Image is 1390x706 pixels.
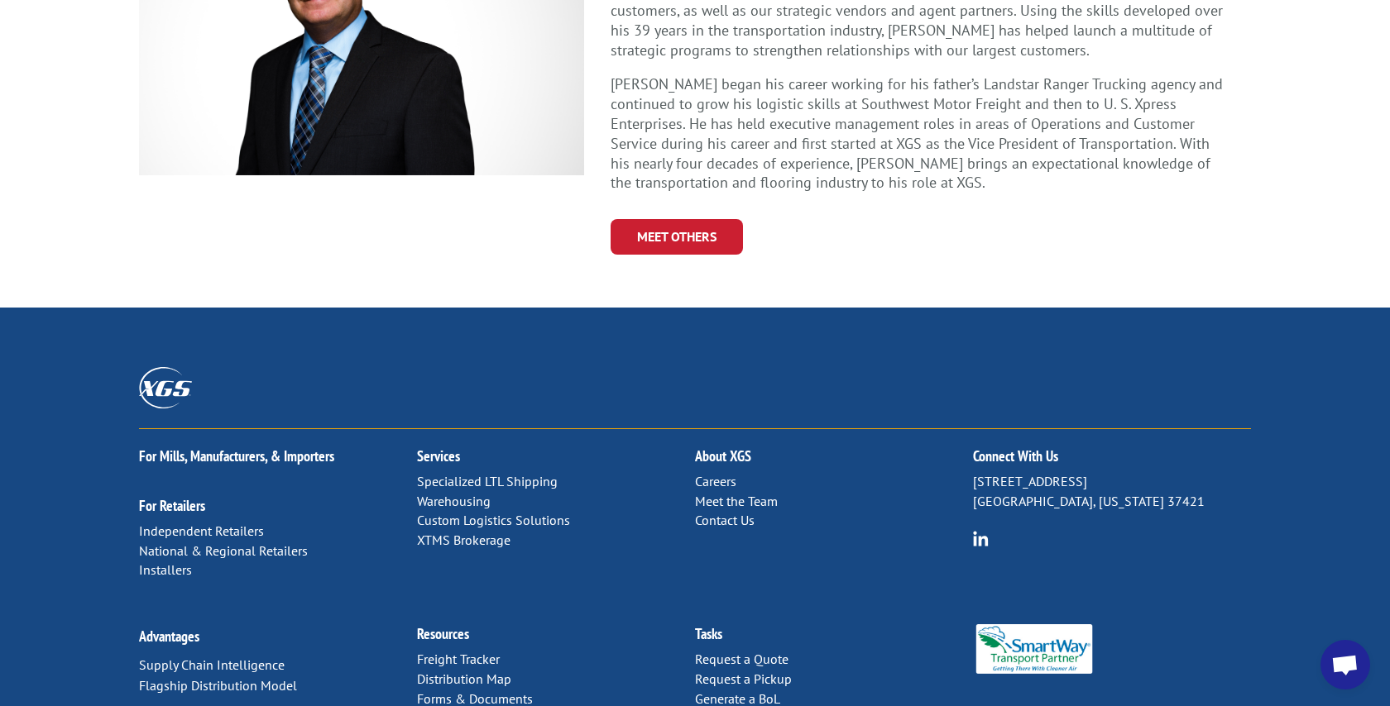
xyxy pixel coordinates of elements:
[973,531,989,546] img: group-6
[139,542,308,559] a: National & Regional Retailers
[417,473,558,489] a: Specialized LTL Shipping
[695,493,778,509] a: Meet the Team
[973,449,1251,472] h2: Connect With Us
[417,446,460,465] a: Services
[973,624,1095,674] img: Smartway_Logo
[417,512,570,528] a: Custom Logistics Solutions
[695,473,736,489] a: Careers
[139,656,285,673] a: Supply Chain Intelligence
[417,532,510,548] a: XTMS Brokerage
[973,472,1251,512] p: [STREET_ADDRESS] [GEOGRAPHIC_DATA], [US_STATE] 37421
[139,677,297,694] a: Flagship Distribution Model
[695,446,751,465] a: About XGS
[611,74,1225,193] p: [PERSON_NAME] began his career working for his father’s Landstar Ranger Trucking agency and conti...
[1320,640,1370,689] div: Open chat
[417,624,469,643] a: Resources
[139,627,199,646] a: Advantages
[695,670,792,687] a: Request a Pickup
[139,522,264,539] a: Independent Retailers
[417,493,491,509] a: Warehousing
[695,627,973,650] h2: Tasks
[139,496,205,515] a: For Retailers
[139,446,334,465] a: For Mills, Manufacturers, & Importers
[139,367,192,408] img: XGS_Logos_ALL_2024_All_White
[417,651,500,667] a: Freight Tracker
[139,561,192,578] a: Installers
[417,670,511,687] a: Distribution Map
[695,651,788,667] a: Request a Quote
[611,219,743,255] a: Meet Others
[695,512,755,528] a: Contact Us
